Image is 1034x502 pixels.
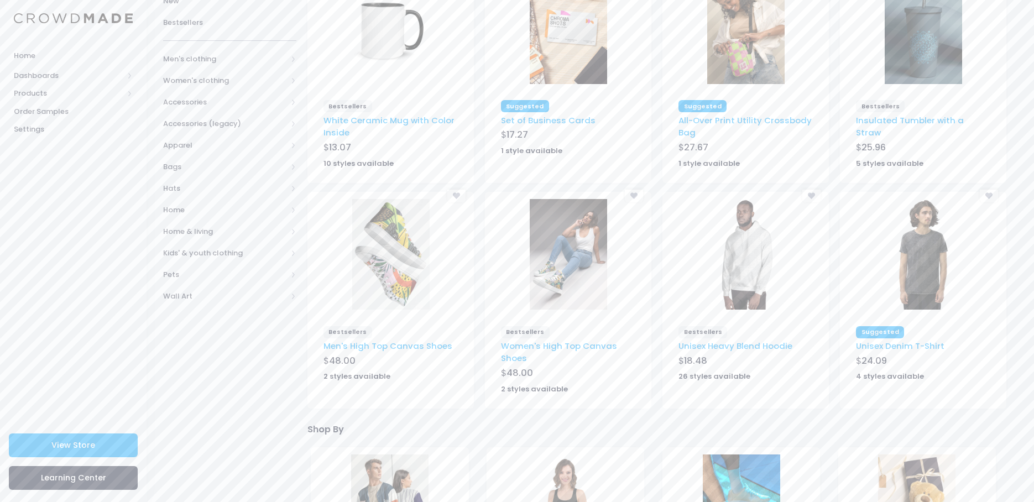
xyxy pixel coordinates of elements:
span: Home [14,50,133,61]
span: 25.96 [861,141,886,154]
div: $ [323,354,458,370]
span: Home [163,205,287,216]
span: Kids' & youth clothing [163,248,287,259]
span: 17.27 [506,128,528,141]
div: $ [856,354,990,370]
span: Home & living [163,226,287,237]
span: Hats [163,183,287,194]
strong: 10 styles available [323,158,394,169]
span: Suggested [678,100,727,112]
a: Learning Center [9,466,138,490]
span: 48.00 [329,354,356,367]
span: Learning Center [41,472,106,483]
strong: 1 style available [678,158,740,169]
a: Set of Business Cards [501,114,596,126]
span: Wall Art [163,291,287,302]
a: Bestsellers [163,12,296,33]
span: 18.48 [684,354,707,367]
span: Bestsellers [856,100,905,112]
span: Men's clothing [163,54,287,65]
span: Accessories (legacy) [163,118,287,129]
div: $ [678,354,813,370]
span: View Store [51,440,95,451]
a: All-Over Print Utility Crossbody Bag [678,114,812,138]
a: Unisex Heavy Blend Hoodie [678,340,792,352]
strong: 5 styles available [856,158,923,169]
span: Dashboards [14,70,123,81]
img: Logo [14,13,133,24]
span: Bestsellers [323,100,372,112]
span: Products [14,88,123,99]
a: Unisex Denim T-Shirt [856,340,944,352]
span: Bestsellers [163,17,296,28]
div: $ [856,141,990,156]
a: Women's High Top Canvas Shoes [501,340,617,364]
span: Suggested [501,100,549,112]
span: Bestsellers [678,326,727,338]
strong: 2 styles available [501,384,568,394]
div: Shop By [307,418,1007,437]
span: Apparel [163,140,287,151]
span: Settings [14,124,133,135]
strong: 2 styles available [323,371,390,381]
a: View Store [9,433,138,457]
strong: 1 style available [501,145,562,156]
span: Bestsellers [323,326,372,338]
div: $ [678,141,813,156]
a: Insulated Tumbler with a Straw [856,114,964,138]
span: Bags [163,161,287,172]
a: Men's High Top Canvas Shoes [323,340,452,352]
span: Pets [163,269,287,280]
span: 24.09 [861,354,887,367]
div: $ [501,367,635,382]
span: Order Samples [14,106,133,117]
strong: 4 styles available [856,371,924,381]
span: 13.07 [329,141,351,154]
a: White Ceramic Mug with Color Inside [323,114,455,138]
div: $ [501,128,635,144]
strong: 26 styles available [678,371,750,381]
span: 48.00 [506,367,533,379]
span: Accessories [163,97,287,108]
span: Suggested [856,326,904,338]
div: $ [323,141,458,156]
span: 27.67 [684,141,708,154]
span: Bestsellers [501,326,550,338]
span: Women's clothing [163,75,287,86]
